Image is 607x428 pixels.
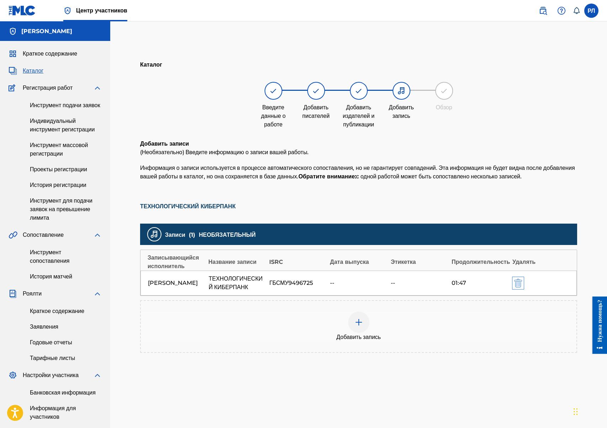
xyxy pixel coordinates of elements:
[30,165,102,174] a: Проекты регистрации
[298,173,356,180] font: Обратите внимание:
[93,371,102,380] img: расширять
[30,323,102,331] a: Заявления
[330,259,369,265] font: Дата выпуска
[208,259,256,265] font: Название записи
[140,203,236,210] font: ТЕХНОЛОГИЧЕСКИЙ КИБЕРПАНК
[30,388,102,397] a: Банковская информация
[199,231,256,238] font: НЕОБЯЗАТЕЛЬНЫЙ
[30,308,84,314] font: Краткое содержание
[440,87,448,95] img: Значок индикатора шага для обзора
[30,102,100,109] font: Инструмент подачи заявок
[30,273,72,280] font: История матчей
[9,231,17,239] img: Сопоставление
[30,118,95,133] font: Индивидуальный инструмент регистрации
[9,27,17,36] img: Счета
[93,84,102,92] img: расширять
[9,49,17,58] img: Краткое содержание
[269,280,313,286] font: ГБСМУ9496725
[30,323,58,330] font: Заявления
[140,165,575,180] font: Информация о записи используется в процессе автоматического сопоставления, но не гарантирует совп...
[9,371,17,380] img: Настройки участника
[30,338,102,347] a: Годовые отчеты
[539,6,547,15] img: поиск
[452,280,466,286] font: 01:47
[30,142,88,157] font: Инструмент массовой регистрации
[76,7,127,14] font: Центр участников
[9,5,36,16] img: Логотип MLC
[23,67,43,74] font: Каталог
[23,231,64,238] font: Сопоставление
[574,401,578,422] div: Перетащить
[30,101,102,110] a: Инструмент подачи заявок
[148,280,198,286] font: [PERSON_NAME]
[140,140,189,147] font: Добавить записи
[9,49,77,58] a: Краткое содержаниеКраткое содержание
[21,28,72,35] font: [PERSON_NAME]
[140,61,162,68] font: Каталог
[355,318,363,327] img: добавлять
[93,289,102,298] img: расширять
[140,149,309,156] font: (Необязательно) Введите информацию о записи вашей работы.
[30,307,102,315] a: Краткое содержание
[191,231,193,238] font: 1
[536,4,550,18] a: Публичный поиск
[165,231,185,238] font: Записи
[573,7,580,14] div: Уведомления
[63,6,72,15] img: Главный правообладатель
[30,182,86,188] font: История регистрации
[397,87,406,95] img: значок индикатора шага для добавления записи
[261,104,286,128] font: Введите данные о работе
[554,4,569,18] div: Помощь
[30,405,76,420] font: Информация для участников
[30,197,92,221] font: Инструмент для подачи заявок на превышение лимита
[571,394,607,428] iframe: Виджет чата
[391,259,416,265] font: Этикетка
[150,230,159,239] img: запись
[30,272,102,281] a: История матчей
[9,84,18,92] img: Регистрация работ
[389,104,414,119] font: Добавить запись
[514,279,522,287] img: 12a2ab48e56ec057fbd8.svg
[30,339,72,346] font: Годовые отчеты
[512,259,536,265] font: Удалять
[23,372,79,379] font: Настройки участника
[209,275,263,291] font: ТЕХНОЛОГИЧЕСКИЙ КИБЕРПАНК
[336,334,381,340] font: Добавить запись
[30,166,87,173] font: Проекты регистрации
[9,67,43,75] a: КаталогКаталог
[10,3,16,46] font: Нужна помощь?
[330,280,334,286] font: --
[312,87,320,95] img: значок индикатора шага для добавления авторов
[452,259,510,265] font: Продолжительность
[189,231,191,238] font: (
[269,259,283,265] font: ISRC
[30,354,102,362] a: Тарифные листы
[93,231,102,239] img: расширять
[30,197,102,222] a: Инструмент для подачи заявок на превышение лимита
[30,117,102,134] a: Индивидуальный инструмент регистрации
[30,389,96,396] font: Банковская информация
[9,67,17,75] img: Каталог
[436,104,452,111] font: Обзор
[193,231,195,238] font: )
[269,87,278,95] img: Значок индикатора шага для ввода данных о работе
[355,87,363,95] img: Значок индикатора шага для добавления издателей и публикаций
[9,289,17,298] img: Роялти
[30,355,75,361] font: Тарифные листы
[302,104,330,119] font: Добавить писателей
[584,4,598,18] div: Меню пользователя
[391,280,395,286] font: --
[23,84,73,91] font: Регистрация работ
[30,249,70,264] font: Инструмент сопоставления
[30,181,102,189] a: История регистрации
[356,173,522,180] font: с одной работой может быть сопоставлено несколько записей.
[30,141,102,158] a: Инструмент массовой регистрации
[30,248,102,265] a: Инструмент сопоставления
[23,290,42,297] font: Роялти
[23,50,77,57] font: Краткое содержание
[148,254,199,270] font: Записывающийся исполнитель
[557,6,566,15] img: помощь
[587,296,607,354] iframe: Ресурсный центр
[21,27,72,36] h5: Раман Лауринович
